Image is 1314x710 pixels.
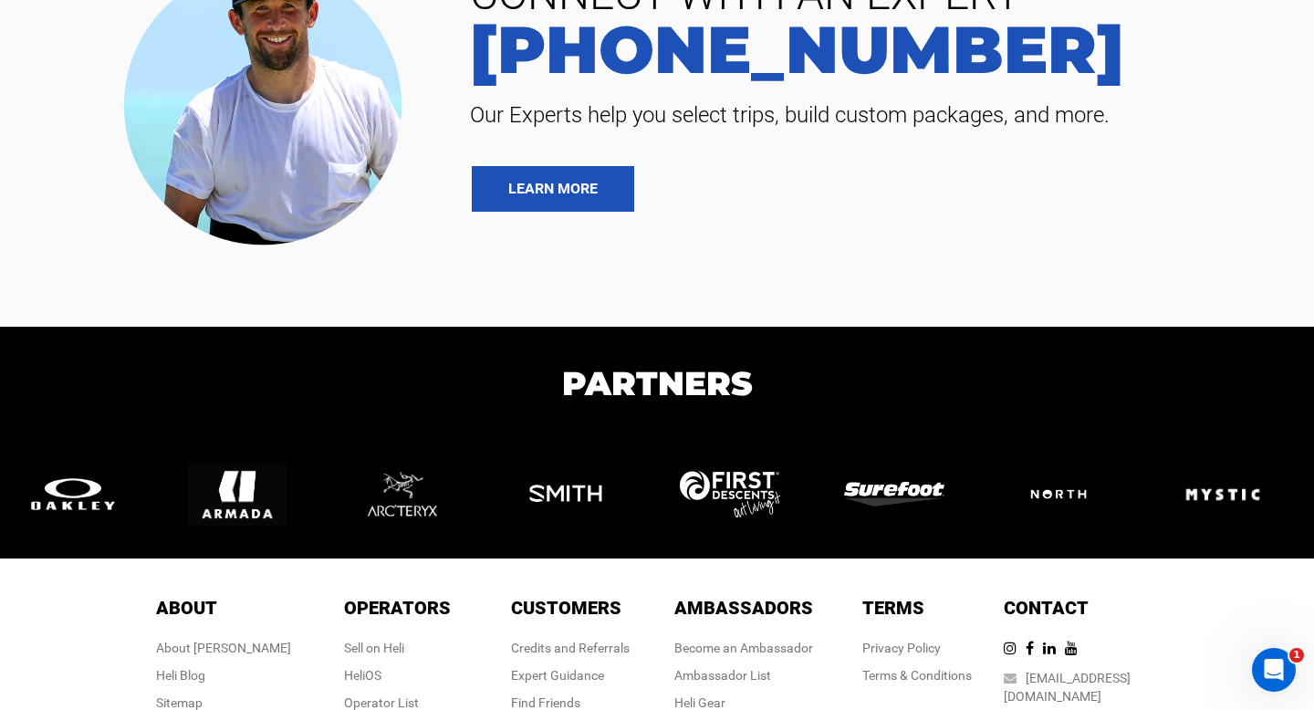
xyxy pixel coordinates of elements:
[1289,648,1304,663] span: 1
[456,100,1287,130] span: Our Experts help you select trips, build custom packages, and more.
[1173,444,1291,545] img: logo
[674,666,813,684] div: Ambassador List
[862,641,941,655] a: Privacy Policy
[862,597,924,619] span: Terms
[187,444,306,545] img: logo
[674,597,813,619] span: Ambassadors
[862,668,972,683] a: Terms & Conditions
[844,482,963,506] img: logo
[23,475,141,515] img: logo
[674,695,725,710] a: Heli Gear
[456,16,1287,82] a: [PHONE_NUMBER]
[472,166,634,212] a: LEARN MORE
[351,443,470,547] img: logo
[1252,648,1296,692] iframe: Intercom live chat
[511,641,630,655] a: Credits and Referrals
[516,444,634,545] img: logo
[1008,468,1127,521] img: logo
[156,668,205,683] a: Heli Blog
[1004,671,1131,704] a: [EMAIL_ADDRESS][DOMAIN_NAME]
[1004,597,1089,619] span: Contact
[344,597,451,619] span: Operators
[344,668,381,683] a: HeliOS
[674,641,813,655] a: Become an Ambassador
[156,639,291,657] div: About [PERSON_NAME]
[511,597,621,619] span: Customers
[344,639,451,657] div: Sell on Heli
[511,668,604,683] a: Expert Guidance
[156,597,217,619] span: About
[680,471,798,517] img: logo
